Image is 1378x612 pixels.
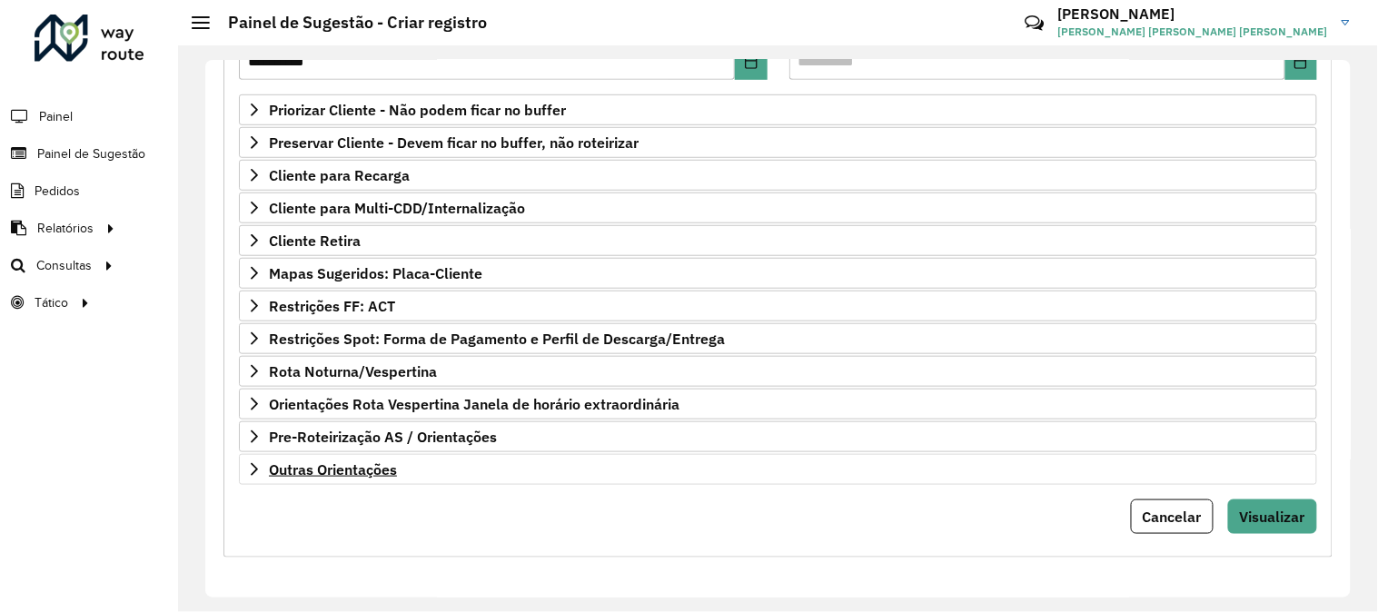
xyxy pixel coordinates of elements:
[37,219,94,238] span: Relatórios
[1058,5,1328,23] h3: [PERSON_NAME]
[35,293,68,312] span: Tático
[1228,499,1317,534] button: Visualizar
[35,182,80,201] span: Pedidos
[269,201,525,215] span: Cliente para Multi-CDD/Internalização
[1240,508,1305,526] span: Visualizar
[269,429,497,444] span: Pre-Roteirização AS / Orientações
[269,462,397,477] span: Outras Orientações
[36,256,92,275] span: Consultas
[239,291,1317,321] a: Restrições FF: ACT
[269,364,437,379] span: Rota Noturna/Vespertina
[269,299,395,313] span: Restrições FF: ACT
[210,13,487,33] h2: Painel de Sugestão - Criar registro
[269,266,482,281] span: Mapas Sugeridos: Placa-Cliente
[1131,499,1214,534] button: Cancelar
[239,323,1317,354] a: Restrições Spot: Forma de Pagamento e Perfil de Descarga/Entrega
[239,192,1317,223] a: Cliente para Multi-CDD/Internalização
[239,94,1317,125] a: Priorizar Cliente - Não podem ficar no buffer
[239,454,1317,485] a: Outras Orientações
[1143,508,1202,526] span: Cancelar
[239,127,1317,158] a: Preservar Cliente - Devem ficar no buffer, não roteirizar
[735,44,767,80] button: Choose Date
[239,258,1317,289] a: Mapas Sugeridos: Placa-Cliente
[239,421,1317,452] a: Pre-Roteirização AS / Orientações
[269,168,410,183] span: Cliente para Recarga
[239,389,1317,420] a: Orientações Rota Vespertina Janela de horário extraordinária
[239,225,1317,256] a: Cliente Retira
[239,160,1317,191] a: Cliente para Recarga
[269,135,639,150] span: Preservar Cliente - Devem ficar no buffer, não roteirizar
[269,397,679,411] span: Orientações Rota Vespertina Janela de horário extraordinária
[239,356,1317,387] a: Rota Noturna/Vespertina
[1058,24,1328,40] span: [PERSON_NAME] [PERSON_NAME] [PERSON_NAME]
[269,103,566,117] span: Priorizar Cliente - Não podem ficar no buffer
[39,107,73,126] span: Painel
[37,144,145,163] span: Painel de Sugestão
[269,233,361,248] span: Cliente Retira
[1285,44,1317,80] button: Choose Date
[1015,4,1054,43] a: Contato Rápido
[269,331,725,346] span: Restrições Spot: Forma de Pagamento e Perfil de Descarga/Entrega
